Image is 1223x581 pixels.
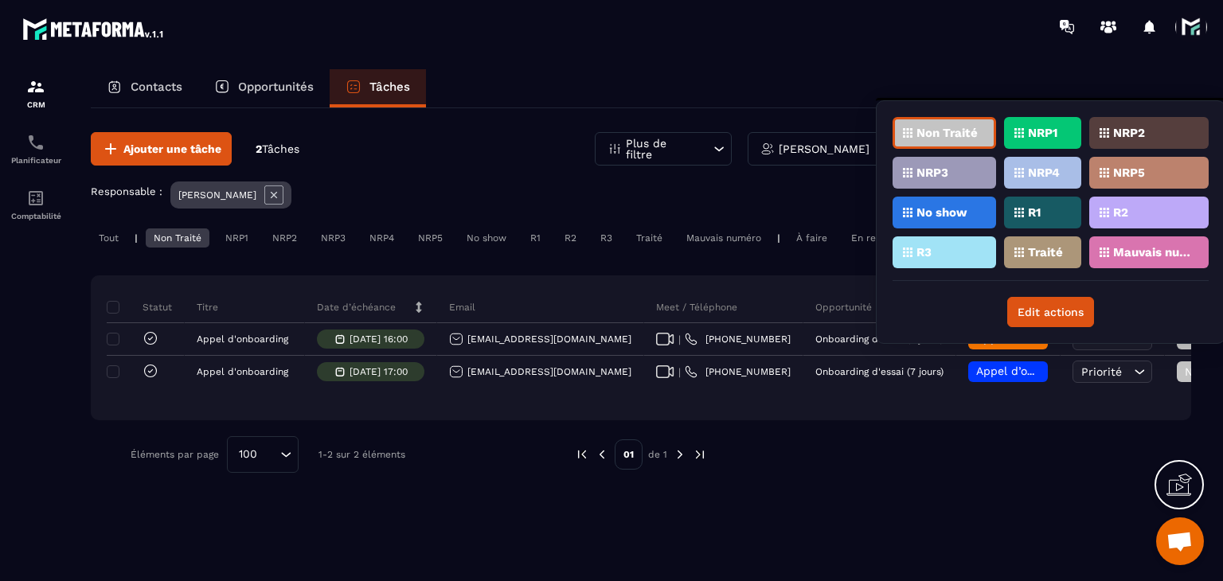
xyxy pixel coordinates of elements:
p: 01 [615,439,643,470]
p: NRP3 [916,167,948,178]
input: Search for option [263,446,276,463]
span: Tâches [262,142,299,155]
a: schedulerschedulerPlanificateur [4,121,68,177]
div: R2 [557,228,584,248]
p: R1 [1028,207,1041,218]
p: Traité [1028,247,1063,258]
span: | [678,366,681,378]
button: Ajouter une tâche [91,132,232,166]
img: next [693,447,707,462]
div: NRP1 [217,228,256,248]
p: NRP2 [1113,127,1145,138]
p: | [777,232,780,244]
img: prev [595,447,609,462]
img: next [673,447,687,462]
span: 100 [233,446,263,463]
div: Mauvais numéro [678,228,769,248]
p: No show [916,207,967,218]
p: Onboarding d'essai (7 jours) [815,333,944,345]
p: [PERSON_NAME] [178,189,256,201]
p: Contacts [131,80,182,94]
p: Onboarding d'essai (7 jours) [815,366,944,377]
div: Non Traité [146,228,209,248]
p: Planificateur [4,156,68,165]
button: Edit actions [1007,297,1094,327]
img: accountant [26,189,45,208]
span: | [678,333,681,345]
p: Responsable : [91,185,162,197]
a: [PHONE_NUMBER] [685,365,791,378]
p: Plus de filtre [626,138,696,160]
div: NRP4 [361,228,402,248]
img: logo [22,14,166,43]
p: Éléments par page [131,449,219,460]
p: R2 [1113,207,1128,218]
p: NRP4 [1028,167,1060,178]
p: Date d’échéance [317,301,396,314]
p: Appel d'onboarding [197,333,288,345]
span: Priorité [1081,365,1122,378]
div: NRP2 [264,228,305,248]
div: À faire [788,228,835,248]
p: de 1 [648,448,667,461]
span: Appel d’onboarding planifié [976,365,1127,377]
p: 2 [256,142,299,157]
p: 1-2 sur 2 éléments [318,449,405,460]
div: R1 [522,228,549,248]
div: NRP5 [410,228,451,248]
p: Non Traité [916,127,978,138]
p: NRP5 [1113,167,1145,178]
div: Tout [91,228,127,248]
span: Ajouter une tâche [123,141,221,157]
p: [DATE] 16:00 [350,333,408,345]
img: prev [575,447,589,462]
a: Contacts [91,69,198,107]
div: No show [459,228,514,248]
p: [DATE] 17:00 [350,366,408,377]
div: Ouvrir le chat [1156,517,1204,565]
a: Tâches [330,69,426,107]
p: Comptabilité [4,212,68,220]
p: CRM [4,100,68,109]
div: En retard [843,228,904,248]
p: R3 [916,247,932,258]
p: Meet / Téléphone [656,301,737,314]
p: [PERSON_NAME] [779,143,869,154]
p: Tâches [369,80,410,94]
a: formationformationCRM [4,65,68,121]
p: Statut [111,301,172,314]
p: NRP1 [1028,127,1057,138]
p: | [135,232,138,244]
a: Opportunités [198,69,330,107]
p: Appel d'onboarding [197,366,288,377]
div: Traité [628,228,670,248]
a: [PHONE_NUMBER] [685,333,791,345]
img: formation [26,77,45,96]
p: Opportunité [815,301,872,314]
p: Email [449,301,475,314]
div: NRP3 [313,228,354,248]
p: Mauvais numéro [1113,247,1190,258]
a: accountantaccountantComptabilité [4,177,68,232]
img: scheduler [26,133,45,152]
div: R3 [592,228,620,248]
p: Titre [197,301,218,314]
div: Search for option [227,436,299,473]
p: Opportunités [238,80,314,94]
